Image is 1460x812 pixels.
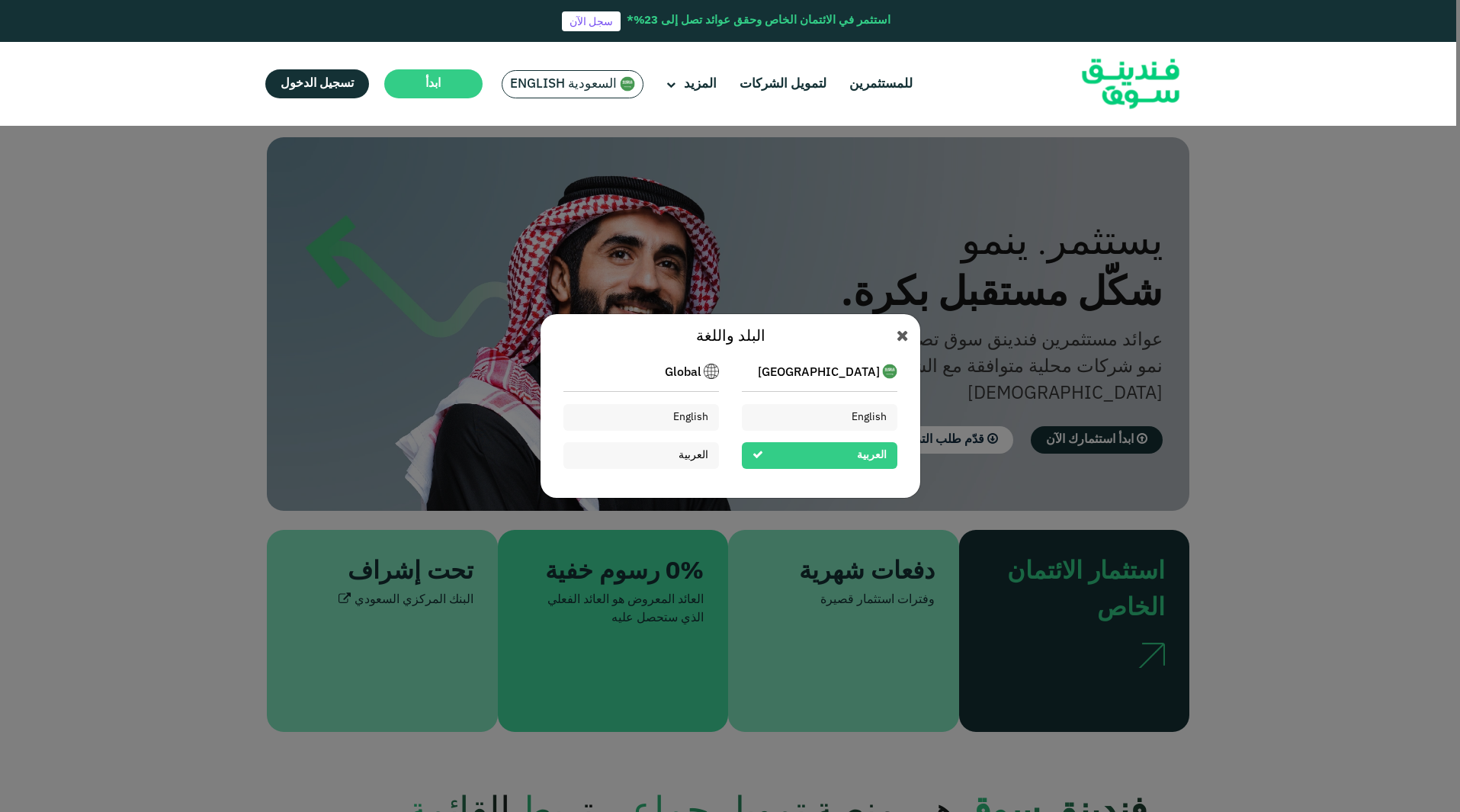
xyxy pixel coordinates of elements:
[857,450,887,461] span: العربية
[425,78,441,89] span: ابدأ
[679,450,708,461] span: العربية
[562,11,621,31] a: سجل الآن
[736,72,830,97] a: لتمويل الشركات
[620,76,635,91] img: SA Flag
[265,69,369,98] a: تسجيل الدخول
[281,78,354,89] span: تسجيل الدخول
[510,75,617,93] span: السعودية English
[758,364,880,382] span: [GEOGRAPHIC_DATA]
[852,412,887,422] span: English
[673,412,708,422] span: English
[627,12,890,30] div: استثمر في الائتمان الخاص وحقق عوائد تصل إلى 23%*
[665,364,701,382] span: Global
[684,78,717,91] span: المزيد
[563,326,897,348] div: البلد واللغة
[882,364,897,379] img: SA Flag
[846,72,916,97] a: للمستثمرين
[704,364,719,379] img: SA Flag
[1056,46,1205,123] img: Logo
